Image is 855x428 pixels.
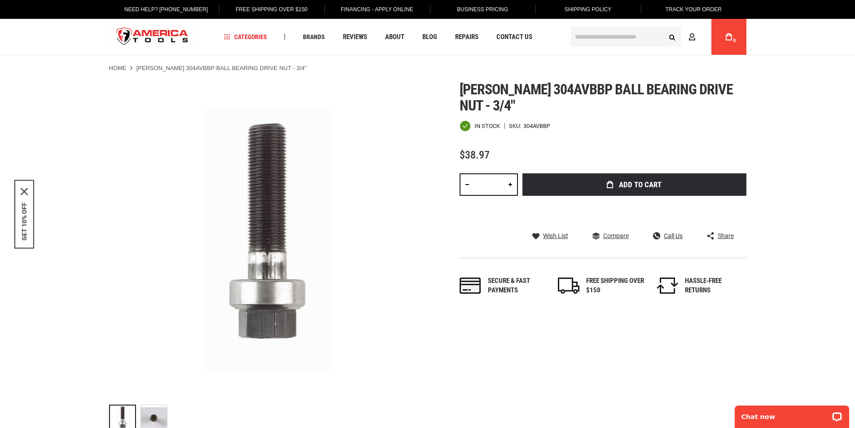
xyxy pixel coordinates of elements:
img: GREENLEE 304AVBBP BALL BEARING DRIVE NUT - 3/4" [109,81,428,400]
span: Add to Cart [619,181,662,189]
button: Add to Cart [522,173,746,196]
a: Compare [592,232,629,240]
a: store logo [109,20,196,54]
span: Contact Us [496,34,532,40]
a: Categories [220,31,271,43]
iframe: LiveChat chat widget [729,400,855,428]
span: Compare [603,233,629,239]
a: Repairs [451,31,482,43]
span: Share [718,233,734,239]
span: Brands [303,34,325,40]
div: Availability [460,120,500,132]
span: Shipping Policy [565,6,612,13]
a: Brands [299,31,329,43]
span: Blog [422,34,437,40]
a: Blog [418,31,441,43]
span: In stock [474,123,500,129]
img: returns [657,278,678,294]
img: shipping [558,278,579,294]
div: 304AVBBP [523,123,550,129]
iframe: Secure express checkout frame [521,199,748,225]
a: Call Us [653,232,683,240]
span: Wish List [543,233,568,239]
img: America Tools [109,20,196,54]
span: [PERSON_NAME] 304avbbp ball bearing drive nut - 3/4" [460,81,733,114]
img: payments [460,278,481,294]
a: Wish List [532,232,568,240]
span: Repairs [455,34,478,40]
a: About [381,31,408,43]
div: FREE SHIPPING OVER $150 [586,276,645,296]
span: $38.97 [460,149,490,161]
a: Home [109,64,127,72]
span: About [385,34,404,40]
a: Contact Us [492,31,536,43]
strong: SKU [509,123,523,129]
span: Reviews [343,34,367,40]
button: GET 10% OFF [21,202,28,240]
div: Secure & fast payments [488,276,546,296]
span: Call Us [664,233,683,239]
button: Close [21,188,28,195]
a: 0 [720,19,737,55]
svg: close icon [21,188,28,195]
div: HASSLE-FREE RETURNS [685,276,743,296]
span: 0 [733,38,736,43]
button: Search [664,28,681,45]
a: Reviews [339,31,371,43]
span: Categories [224,34,267,40]
strong: [PERSON_NAME] 304AVBBP BALL BEARING DRIVE NUT - 3/4" [136,65,307,71]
